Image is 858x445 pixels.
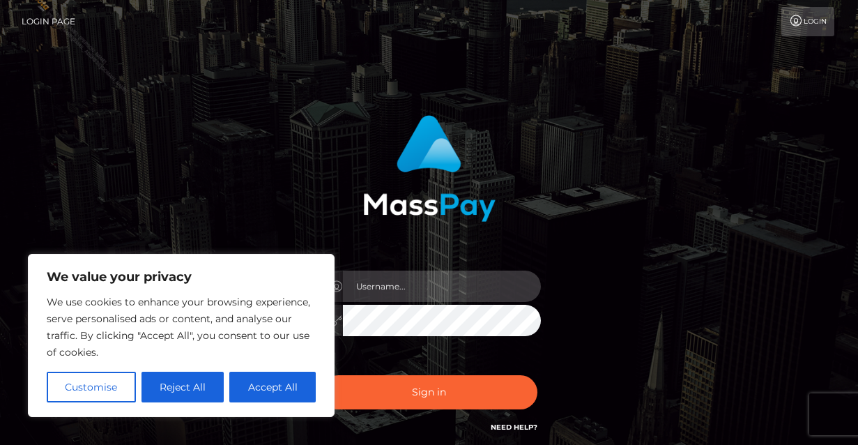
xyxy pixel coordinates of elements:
div: We value your privacy [28,254,335,417]
button: Accept All [229,372,316,402]
p: We use cookies to enhance your browsing experience, serve personalised ads or content, and analys... [47,294,316,361]
p: We value your privacy [47,269,316,285]
button: Sign in [321,375,537,409]
img: MassPay Login [363,115,496,222]
button: Reject All [141,372,224,402]
input: Username... [343,271,541,302]
a: Login [781,7,834,36]
a: Need Help? [491,423,537,432]
a: Login Page [22,7,75,36]
button: Customise [47,372,136,402]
